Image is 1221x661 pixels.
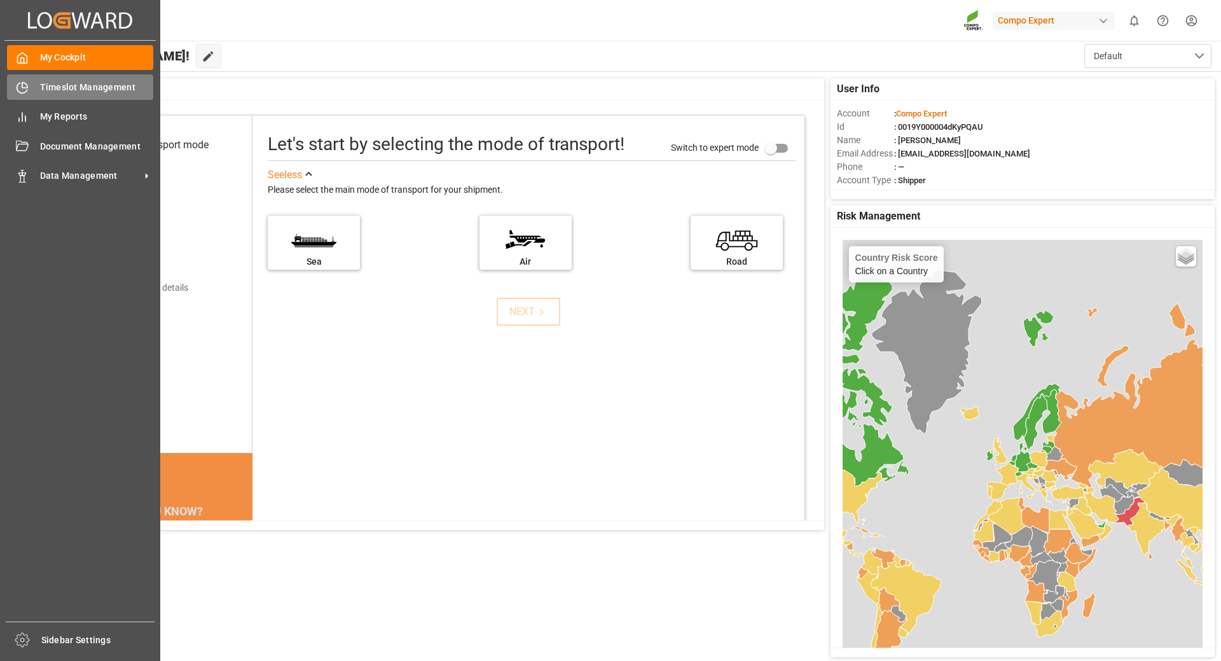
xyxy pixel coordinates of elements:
span: : Shipper [894,176,926,185]
a: My Cockpit [7,45,153,70]
span: Phone [837,160,894,174]
div: DID YOU KNOW? [69,497,252,524]
button: NEXT [497,298,560,326]
span: : — [894,162,904,172]
div: Let's start by selecting the mode of transport! [268,131,624,158]
button: show 0 new notifications [1120,6,1149,35]
div: Sea [274,255,354,268]
div: See less [268,167,302,183]
div: Road [697,255,776,268]
span: Default [1094,50,1122,63]
span: Email Address [837,147,894,160]
span: User Info [837,81,880,97]
span: Name [837,134,894,147]
span: Switch to expert mode [671,142,759,152]
span: Id [837,120,894,134]
span: : [894,109,947,118]
span: : 0019Y000004dKyPQAU [894,122,983,132]
span: Compo Expert [896,109,947,118]
span: : [EMAIL_ADDRESS][DOMAIN_NAME] [894,149,1030,158]
div: Compo Expert [993,11,1115,30]
span: Hello [PERSON_NAME]! [53,44,190,68]
a: Timeslot Management [7,74,153,99]
span: Account [837,107,894,120]
div: Please select the main mode of transport for your shipment. [268,183,796,198]
span: : [PERSON_NAME] [894,136,961,145]
span: Data Management [40,169,141,183]
span: My Reports [40,110,154,123]
h4: Country Risk Score [855,253,938,263]
button: open menu [1084,44,1211,68]
a: Layers [1176,246,1196,267]
span: Sidebar Settings [41,634,155,647]
img: Screenshot%202023-09-29%20at%2010.02.21.png_1712312052.png [963,10,984,32]
button: Compo Expert [993,8,1120,32]
span: Account Type [837,174,894,187]
span: My Cockpit [40,51,154,64]
div: NEXT [509,304,548,319]
span: Timeslot Management [40,81,154,94]
div: Click on a Country [855,253,938,276]
span: Risk Management [837,209,920,224]
span: Document Management [40,140,154,153]
button: Help Center [1149,6,1177,35]
div: Air [486,255,565,268]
